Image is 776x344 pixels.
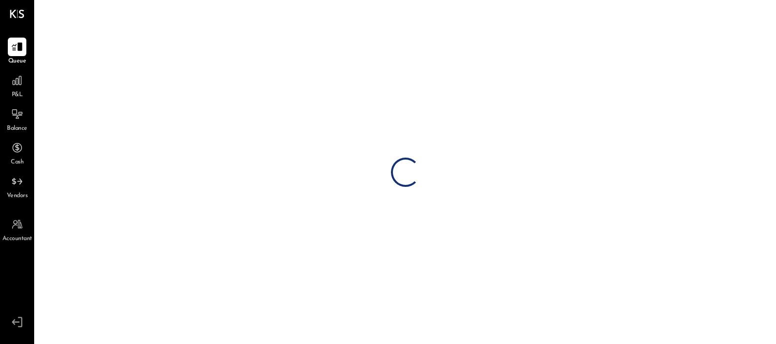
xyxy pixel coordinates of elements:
[0,139,34,167] a: Cash
[7,124,27,133] span: Balance
[0,215,34,243] a: Accountant
[0,38,34,66] a: Queue
[12,91,23,100] span: P&L
[11,158,23,167] span: Cash
[7,192,28,201] span: Vendors
[8,57,26,66] span: Queue
[2,235,32,243] span: Accountant
[0,71,34,100] a: P&L
[0,105,34,133] a: Balance
[0,172,34,201] a: Vendors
